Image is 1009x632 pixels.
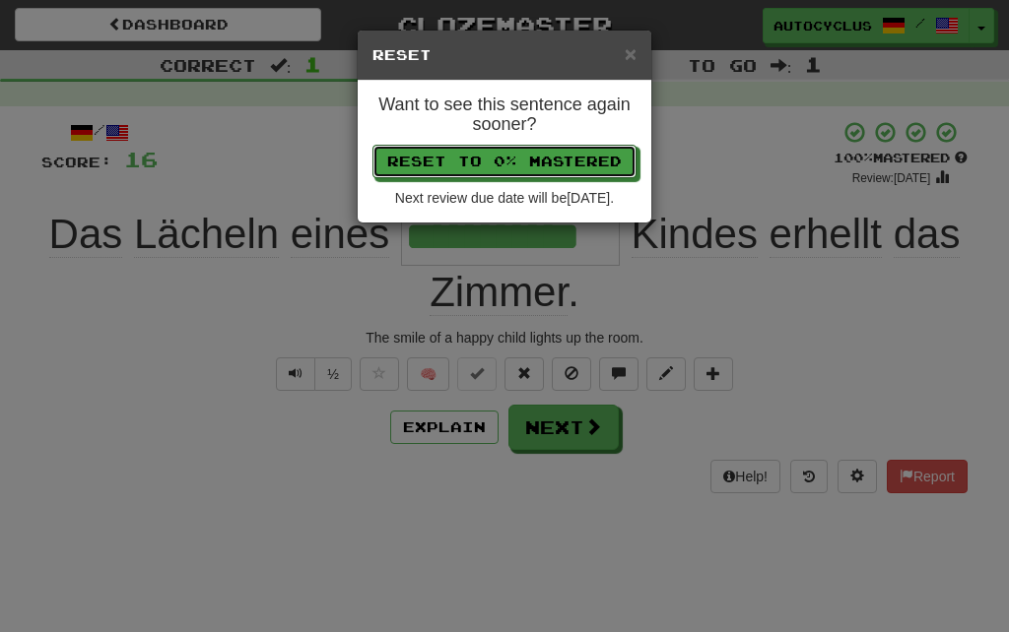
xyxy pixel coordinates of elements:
h4: Want to see this sentence again sooner? [372,95,637,135]
span: × [625,42,637,65]
h5: Reset [372,45,637,65]
button: Reset to 0% Mastered [372,145,637,178]
div: Next review due date will be [DATE] . [372,188,637,208]
button: Close [625,43,637,64]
